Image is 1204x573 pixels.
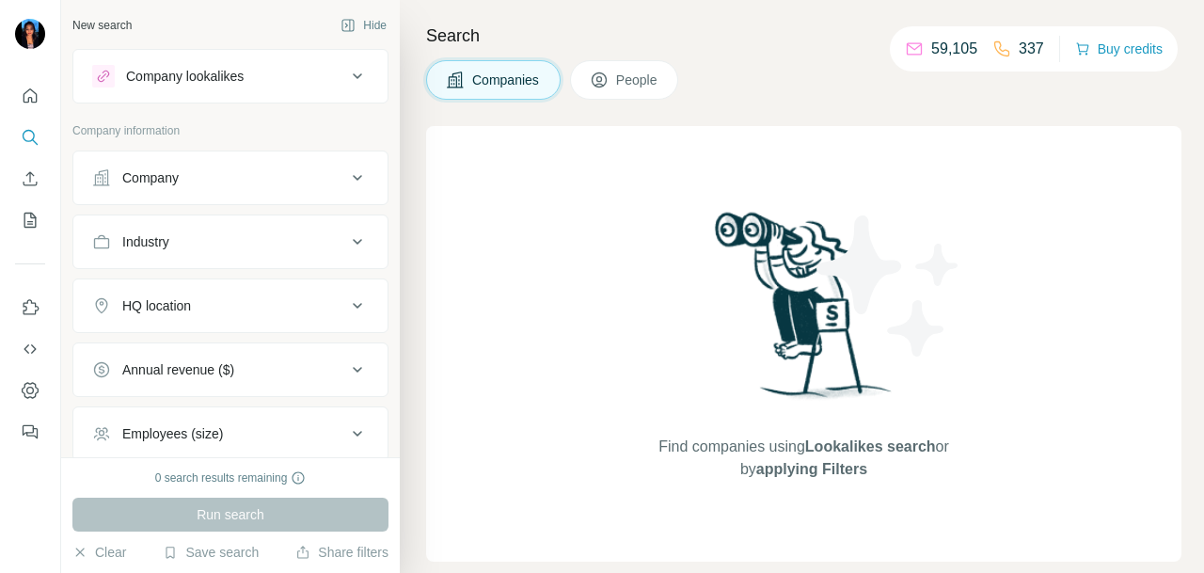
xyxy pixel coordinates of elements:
span: Companies [472,71,541,89]
img: Surfe Illustration - Stars [804,201,974,371]
p: 337 [1019,38,1044,60]
div: Company lookalikes [126,67,244,86]
button: Hide [327,11,400,40]
span: People [616,71,659,89]
div: New search [72,17,132,34]
button: Search [15,120,45,154]
button: Employees (size) [73,411,388,456]
button: My lists [15,203,45,237]
button: Buy credits [1075,36,1163,62]
div: Industry [122,232,169,251]
img: Avatar [15,19,45,49]
button: Company lookalikes [73,54,388,99]
span: applying Filters [756,461,867,477]
p: 59,105 [931,38,977,60]
p: Company information [72,122,388,139]
button: HQ location [73,283,388,328]
span: Lookalikes search [805,438,936,454]
div: 0 search results remaining [155,470,307,486]
button: Dashboard [15,374,45,407]
button: Feedback [15,415,45,449]
div: HQ location [122,296,191,315]
h4: Search [426,23,1181,49]
button: Clear [72,543,126,562]
div: Company [122,168,179,187]
div: Annual revenue ($) [122,360,234,379]
span: Find companies using or by [653,436,954,481]
button: Company [73,155,388,200]
button: Use Surfe on LinkedIn [15,291,45,325]
button: Use Surfe API [15,332,45,366]
img: Surfe Illustration - Woman searching with binoculars [706,207,902,417]
div: Employees (size) [122,424,223,443]
button: Enrich CSV [15,162,45,196]
button: Share filters [295,543,388,562]
button: Annual revenue ($) [73,347,388,392]
button: Industry [73,219,388,264]
button: Quick start [15,79,45,113]
button: Save search [163,543,259,562]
